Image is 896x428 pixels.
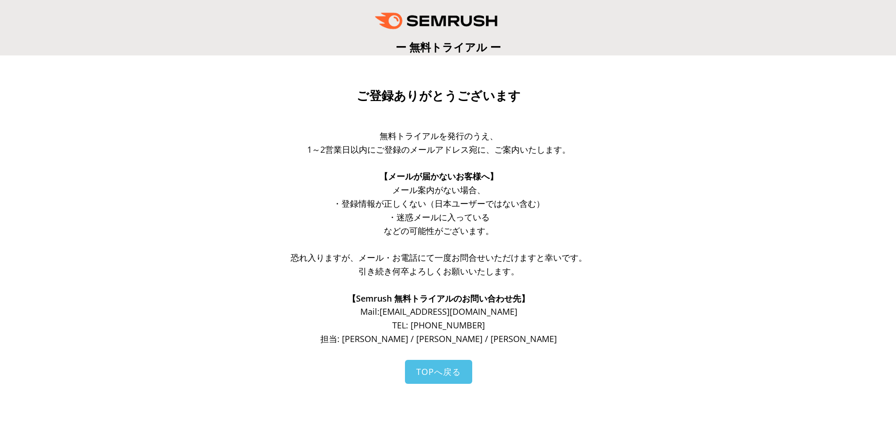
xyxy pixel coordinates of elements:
[380,130,498,141] span: 無料トライアルを発行のうえ、
[392,319,485,331] span: TEL: [PHONE_NUMBER]
[396,39,501,54] span: ー 無料トライアル ー
[380,171,498,182] span: 【メールが届かないお客様へ】
[333,198,545,209] span: ・登録情報が正しくない（日本ユーザーではない含む）
[405,360,472,384] a: TOPへ戻る
[392,184,485,195] span: メール案内がない場合、
[358,265,519,277] span: 引き続き何卒よろしくお願いいたします。
[384,225,494,236] span: などの可能性がございます。
[416,366,461,377] span: TOPへ戻る
[291,252,587,263] span: 恐れ入りますが、メール・お電話にて一度お問合せいただけますと幸いです。
[348,293,530,304] span: 【Semrush 無料トライアルのお問い合わせ先】
[307,144,571,155] span: 1～2営業日以内にご登録のメールアドレス宛に、ご案内いたします。
[360,306,517,317] span: Mail: [EMAIL_ADDRESS][DOMAIN_NAME]
[388,211,490,223] span: ・迷惑メールに入っている
[320,333,557,344] span: 担当: [PERSON_NAME] / [PERSON_NAME] / [PERSON_NAME]
[357,89,521,103] span: ご登録ありがとうございます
